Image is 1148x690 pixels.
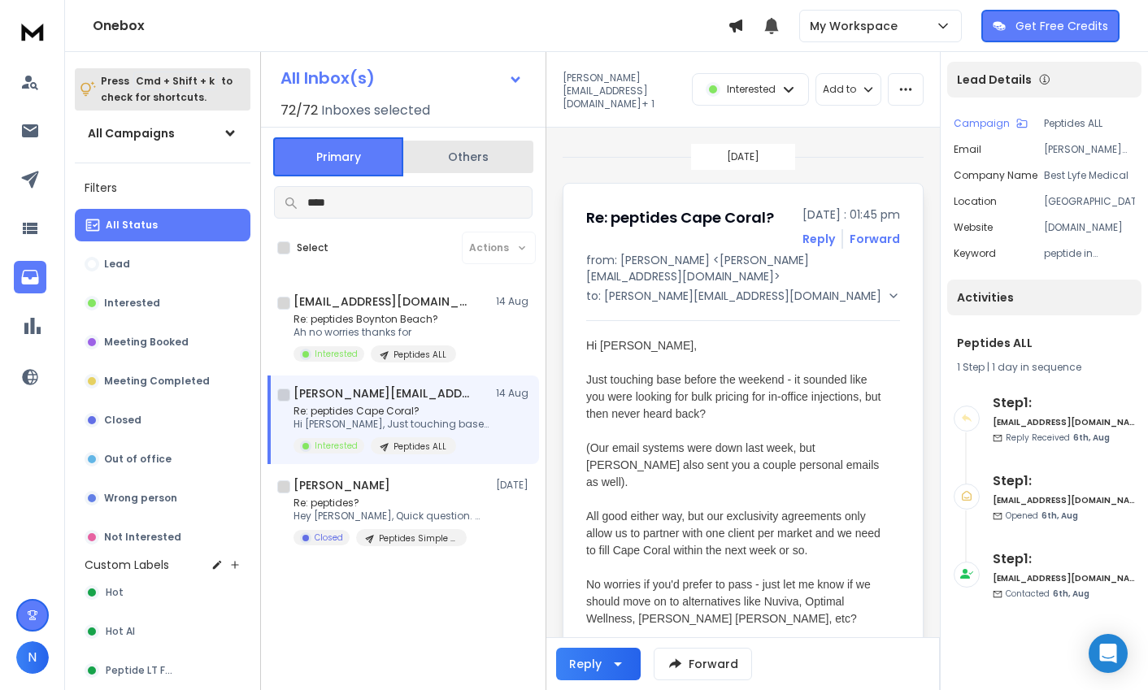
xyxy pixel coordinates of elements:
[75,404,250,436] button: Closed
[993,494,1135,506] h6: [EMAIL_ADDRESS][DOMAIN_NAME]
[993,572,1135,584] h6: [EMAIL_ADDRESS][DOMAIN_NAME]
[654,648,752,680] button: Forward
[394,349,446,361] p: Peptides ALL
[297,241,328,254] label: Select
[294,510,489,523] p: Hey [PERSON_NAME], Quick question. When
[727,150,759,163] p: [DATE]
[586,576,887,627] div: No worries if you'd prefer to pass - just let me know if we should move on to alternatives like N...
[993,416,1135,428] h6: [EMAIL_ADDRESS][DOMAIN_NAME]
[294,477,390,493] h1: [PERSON_NAME]
[133,72,217,90] span: Cmd + Shift + k
[993,549,1135,569] h6: Step 1 :
[280,101,318,120] span: 72 / 72
[954,247,996,260] p: Keyword
[802,231,835,247] button: Reply
[106,586,124,599] span: Hot
[586,206,774,229] h1: Re: peptides Cape Coral?
[104,414,141,427] p: Closed
[16,16,49,46] img: logo
[106,625,135,638] span: Hot AI
[75,443,250,475] button: Out of office
[586,371,887,423] div: Just touching base before the weekend - it sounded like you were looking for bulk pricing for in-...
[294,497,489,510] p: Re: peptides?
[954,221,993,234] p: website
[294,405,489,418] p: Re: peptides Cape Coral?
[267,62,536,94] button: All Inbox(s)
[992,360,1081,374] span: 1 day in sequence
[981,10,1120,42] button: Get Free Credits
[586,337,887,354] div: Hi [PERSON_NAME],
[104,375,210,388] p: Meeting Completed
[954,143,981,156] p: Email
[104,297,160,310] p: Interested
[1089,634,1128,673] div: Open Intercom Messenger
[954,195,997,208] p: location
[957,335,1132,351] h1: Peptides ALL
[75,576,250,609] button: Hot
[954,117,1010,130] p: Campaign
[16,641,49,674] button: N
[954,117,1028,130] button: Campaign
[1041,510,1078,522] span: 6th, Aug
[379,532,457,545] p: Peptides Simple - Fiverr Weight Loss
[496,295,533,308] p: 14 Aug
[75,117,250,150] button: All Campaigns
[75,176,250,199] h3: Filters
[101,73,233,106] p: Press to check for shortcuts.
[75,615,250,648] button: Hot AI
[563,72,682,111] p: [PERSON_NAME][EMAIL_ADDRESS][DOMAIN_NAME] + 1
[1044,195,1135,208] p: [GEOGRAPHIC_DATA]
[1044,143,1135,156] p: [PERSON_NAME][EMAIL_ADDRESS][DOMAIN_NAME]
[850,231,900,247] div: Forward
[315,348,358,360] p: Interested
[273,137,403,176] button: Primary
[104,336,189,349] p: Meeting Booked
[496,387,533,400] p: 14 Aug
[294,418,489,431] p: Hi [PERSON_NAME], Just touching base before
[294,293,472,310] h1: [EMAIL_ADDRESS][DOMAIN_NAME]
[586,288,884,304] p: to: [PERSON_NAME][EMAIL_ADDRESS][DOMAIN_NAME]
[1073,432,1110,444] span: 6th, Aug
[569,656,602,672] div: Reply
[106,219,158,232] p: All Status
[802,206,900,223] p: [DATE] : 01:45 pm
[321,101,430,120] h3: Inboxes selected
[957,360,985,374] span: 1 Step
[1044,169,1135,182] p: Best Lyfe Medical
[1044,221,1135,234] p: [DOMAIN_NAME]
[1006,588,1089,600] p: Contacted
[75,482,250,514] button: Wrong person
[280,70,375,86] h1: All Inbox(s)
[104,258,130,271] p: Lead
[957,361,1132,374] div: |
[727,83,776,96] p: Interested
[1006,510,1078,522] p: Opened
[394,440,446,453] p: Peptides ALL
[496,479,533,492] p: [DATE]
[104,492,177,505] p: Wrong person
[957,72,1032,88] p: Lead Details
[586,508,887,559] div: All good either way, but our exclusivity agreements only allow us to partner with one client per ...
[75,365,250,397] button: Meeting Completed
[294,313,456,326] p: Re: peptides Boynton Beach?
[993,393,1135,413] h6: Step 1 :
[75,654,250,687] button: Peptide LT FUP
[294,385,472,401] h1: [PERSON_NAME][EMAIL_ADDRESS][DOMAIN_NAME] +1
[556,648,641,680] button: Reply
[75,287,250,319] button: Interested
[947,280,1141,315] div: Activities
[315,532,343,544] p: Closed
[954,169,1037,182] p: Company Name
[104,453,172,466] p: Out of office
[1044,247,1135,260] p: peptide in [GEOGRAPHIC_DATA], [US_STATE], [GEOGRAPHIC_DATA]
[586,252,900,284] p: from: [PERSON_NAME] <[PERSON_NAME][EMAIL_ADDRESS][DOMAIN_NAME]>
[403,139,533,175] button: Others
[93,16,728,36] h1: Onebox
[104,531,181,544] p: Not Interested
[75,209,250,241] button: All Status
[88,125,175,141] h1: All Campaigns
[1015,18,1108,34] p: Get Free Credits
[1053,588,1089,600] span: 6th, Aug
